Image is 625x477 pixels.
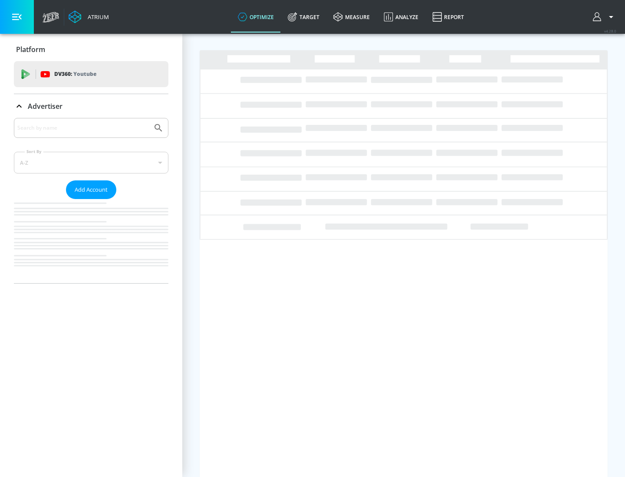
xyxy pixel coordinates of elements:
div: Platform [14,37,168,62]
div: DV360: Youtube [14,61,168,87]
a: measure [326,1,377,33]
p: Platform [16,45,45,54]
label: Sort By [25,149,43,154]
a: Target [281,1,326,33]
div: A-Z [14,152,168,173]
div: Atrium [84,13,109,21]
button: Add Account [66,180,116,199]
p: DV360: [54,69,96,79]
p: Youtube [73,69,96,78]
nav: list of Advertiser [14,199,168,283]
input: Search by name [17,122,149,134]
a: optimize [231,1,281,33]
a: Report [425,1,471,33]
div: Advertiser [14,94,168,118]
span: v 4.28.0 [604,29,616,33]
p: Advertiser [28,101,62,111]
div: Advertiser [14,118,168,283]
a: Atrium [69,10,109,23]
span: Add Account [75,185,108,195]
a: Analyze [377,1,425,33]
